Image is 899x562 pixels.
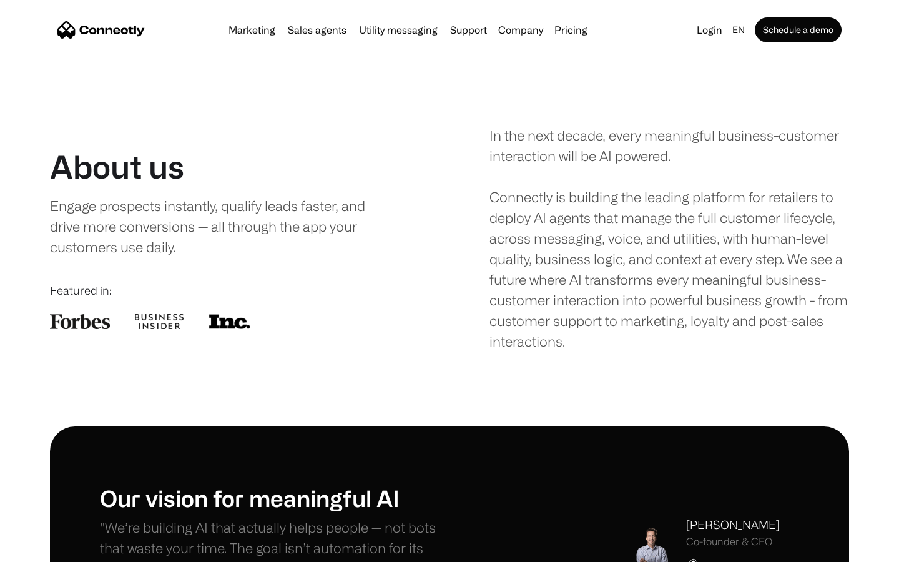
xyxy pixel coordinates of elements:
a: Sales agents [283,25,351,35]
aside: Language selected: English [12,539,75,558]
h1: About us [50,148,184,185]
div: Engage prospects instantly, qualify leads faster, and drive more conversions — all through the ap... [50,195,391,257]
a: Pricing [549,25,592,35]
div: Featured in: [50,282,410,299]
a: Login [692,21,727,39]
div: Co-founder & CEO [686,536,780,548]
div: In the next decade, every meaningful business-customer interaction will be AI powered. Connectly ... [489,125,849,352]
a: Support [445,25,492,35]
a: Marketing [224,25,280,35]
a: Schedule a demo [755,17,842,42]
div: Company [498,21,543,39]
ul: Language list [25,540,75,558]
div: [PERSON_NAME] [686,516,780,533]
h1: Our vision for meaningful AI [100,485,449,511]
a: Utility messaging [354,25,443,35]
div: en [732,21,745,39]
